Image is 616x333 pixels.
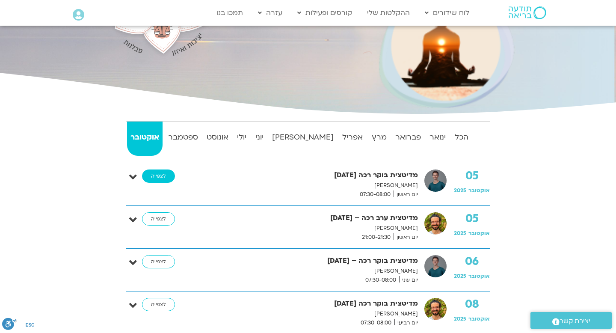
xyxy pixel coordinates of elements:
[399,276,418,285] span: יום שני
[269,131,337,144] strong: [PERSON_NAME]
[454,230,466,237] span: 2025
[203,131,232,144] strong: אוגוסט
[142,298,175,312] a: לצפייה
[269,122,337,156] a: [PERSON_NAME]
[252,131,267,144] strong: יוני
[164,122,201,156] a: ספטמבר
[127,131,163,144] strong: אוקטובר
[454,187,466,194] span: 2025
[142,255,175,269] a: לצפייה
[193,309,418,318] p: [PERSON_NAME]
[392,131,424,144] strong: פברואר
[394,318,418,327] span: יום רביעי
[468,273,490,279] span: אוקטובר
[362,276,399,285] span: 07:30-08:00
[234,131,250,144] strong: יולי
[193,267,418,276] p: [PERSON_NAME]
[363,5,414,21] a: ההקלטות שלי
[454,169,490,182] strong: 05
[339,131,366,144] strong: אפריל
[193,169,418,181] strong: מדיטצית בוקר רכה [DATE]
[454,273,466,279] span: 2025
[127,122,163,156] a: אוקטובר
[426,131,449,144] strong: ינואר
[193,298,418,309] strong: מדיטצית בוקר רכה [DATE]
[193,181,418,190] p: [PERSON_NAME]
[421,5,474,21] a: לוח שידורים
[454,212,490,225] strong: 05
[451,131,472,144] strong: הכל
[358,318,394,327] span: 07:30-08:00
[193,255,418,267] strong: מדיטצית בוקר רכה – [DATE]
[234,122,250,156] a: יולי
[164,131,201,144] strong: ספטמבר
[451,122,472,156] a: הכל
[193,224,418,233] p: [PERSON_NAME]
[392,122,424,156] a: פברואר
[560,315,590,327] span: יצירת קשר
[339,122,366,156] a: אפריל
[468,230,490,237] span: אוקטובר
[212,5,247,21] a: תמכו בנו
[426,122,449,156] a: ינואר
[468,187,490,194] span: אוקטובר
[293,5,356,21] a: קורסים ופעילות
[530,312,612,329] a: יצירת קשר
[394,233,418,242] span: יום ראשון
[468,315,490,322] span: אוקטובר
[203,122,232,156] a: אוגוסט
[454,315,466,322] span: 2025
[509,6,546,19] img: תודעה בריאה
[368,131,390,144] strong: מרץ
[357,190,394,199] span: 07:30-08:00
[359,233,394,242] span: 21:00-21:30
[368,122,390,156] a: מרץ
[252,122,267,156] a: יוני
[454,298,490,311] strong: 08
[142,169,175,183] a: לצפייה
[454,255,490,268] strong: 06
[193,212,418,224] strong: מדיטצית ערב רכה – [DATE]
[394,190,418,199] span: יום ראשון
[142,212,175,226] a: לצפייה
[254,5,287,21] a: עזרה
